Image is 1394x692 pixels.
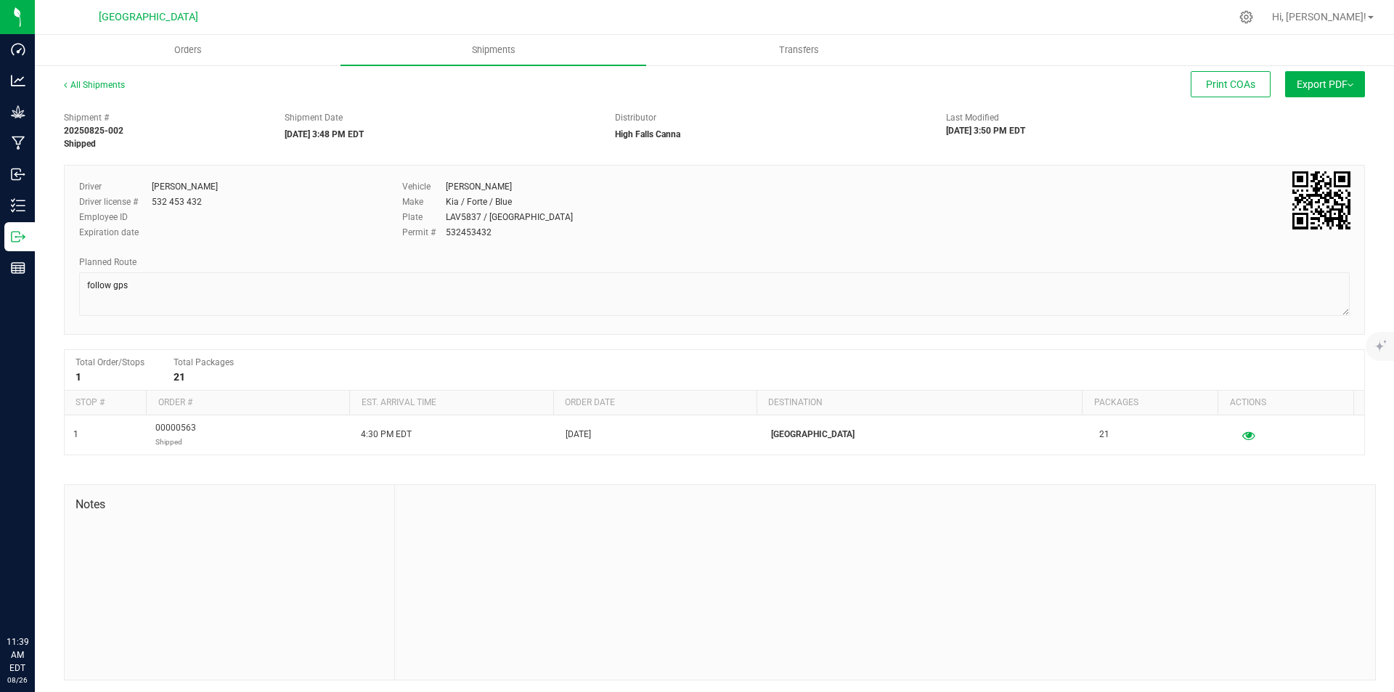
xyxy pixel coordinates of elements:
div: LAV5837 / [GEOGRAPHIC_DATA] [446,211,573,224]
label: Driver license # [79,195,152,208]
a: Orders [35,35,341,65]
label: Expiration date [79,226,152,239]
strong: [DATE] 3:48 PM EDT [285,129,364,139]
span: 00000563 [155,421,196,449]
div: Kia / Forte / Blue [446,195,512,208]
th: Order date [553,391,757,415]
span: 1 [73,428,78,441]
strong: [DATE] 3:50 PM EDT [946,126,1025,136]
strong: 21 [174,371,185,383]
th: Est. arrival time [349,391,553,415]
span: 4:30 PM EDT [361,428,412,441]
span: Notes [76,496,383,513]
th: Packages [1082,391,1218,415]
span: Total Packages [174,357,234,367]
div: [PERSON_NAME] [152,180,218,193]
span: Orders [155,44,221,57]
div: 532 453 432 [152,195,202,208]
label: Distributor [615,111,656,124]
inline-svg: Analytics [11,73,25,88]
th: Destination [757,391,1082,415]
span: Shipment # [64,111,263,124]
span: Planned Route [79,257,136,267]
inline-svg: Manufacturing [11,136,25,150]
strong: 1 [76,371,81,383]
inline-svg: Inventory [11,198,25,213]
inline-svg: Outbound [11,229,25,244]
inline-svg: Reports [11,261,25,275]
p: Shipped [155,435,196,449]
span: [GEOGRAPHIC_DATA] [99,11,198,23]
inline-svg: Grow [11,105,25,119]
inline-svg: Inbound [11,167,25,182]
label: Employee ID [79,211,152,224]
div: [PERSON_NAME] [446,180,512,193]
label: Vehicle [402,180,446,193]
qrcode: 20250825-002 [1292,171,1350,229]
span: Export PDF [1297,78,1353,90]
label: Permit # [402,226,446,239]
p: 11:39 AM EDT [7,635,28,675]
span: Total Order/Stops [76,357,144,367]
span: Print COAs [1206,78,1255,90]
a: Transfers [646,35,952,65]
span: Shipments [452,44,535,57]
span: 21 [1099,428,1109,441]
span: Transfers [759,44,839,57]
label: Shipment Date [285,111,343,124]
div: 532453432 [446,226,492,239]
th: Actions [1218,391,1353,415]
label: Last Modified [946,111,999,124]
a: All Shipments [64,80,125,90]
iframe: Resource center [15,576,58,619]
strong: 20250825-002 [64,126,123,136]
label: Plate [402,211,446,224]
inline-svg: Dashboard [11,42,25,57]
label: Driver [79,180,152,193]
strong: Shipped [64,139,96,149]
img: Scan me! [1292,171,1350,229]
p: 08/26 [7,675,28,685]
p: [GEOGRAPHIC_DATA] [771,428,1082,441]
a: Shipments [341,35,646,65]
th: Order # [146,391,349,415]
button: Print COAs [1191,71,1271,97]
div: Manage settings [1237,10,1255,24]
span: Hi, [PERSON_NAME]! [1272,11,1366,23]
th: Stop # [65,391,146,415]
strong: High Falls Canna [615,129,680,139]
span: [DATE] [566,428,591,441]
button: Export PDF [1285,71,1365,97]
label: Make [402,195,446,208]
